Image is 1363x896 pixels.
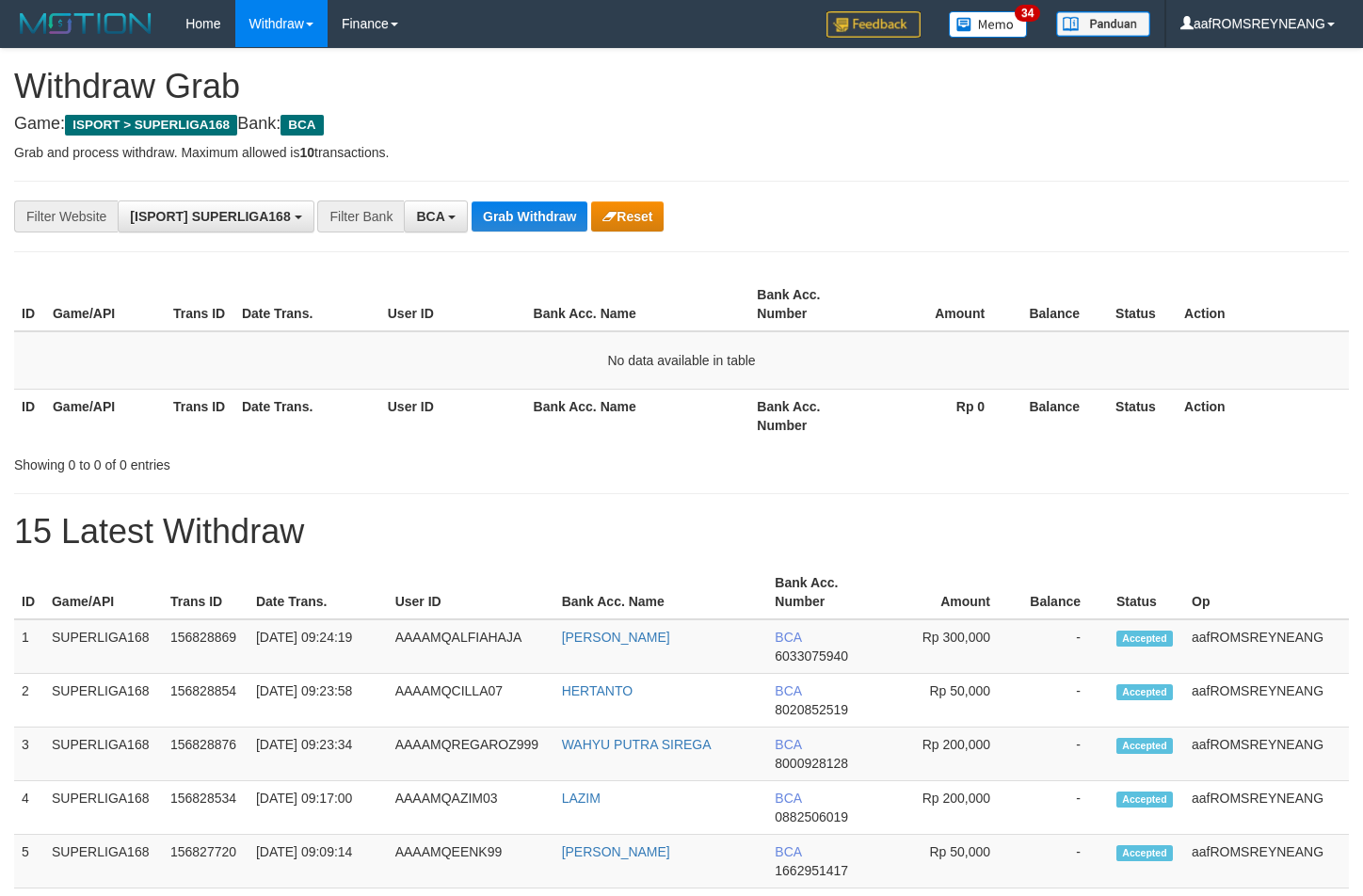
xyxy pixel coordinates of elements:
[562,630,670,645] a: [PERSON_NAME]
[14,278,45,331] th: ID
[1184,728,1349,781] td: aafROMSREYNEANG
[14,781,44,835] td: 4
[949,11,1028,38] img: Button%20Memo.svg
[388,728,554,781] td: AAAAMQREGAROZ999
[1177,389,1349,442] th: Action
[1184,835,1349,888] td: aafROMSREYNEANG
[1184,619,1349,674] td: aafROMSREYNEANG
[882,566,1018,619] th: Amount
[14,331,1349,390] td: No data available in table
[1116,684,1173,700] span: Accepted
[775,809,848,824] span: Copy 0882506019 to clipboard
[1184,566,1349,619] th: Op
[1116,631,1173,647] span: Accepted
[388,835,554,888] td: AAAAMQEENK99
[388,619,554,674] td: AAAAMQALFIAHAJA
[562,737,712,752] a: WAHYU PUTRA SIREGA
[1013,389,1108,442] th: Balance
[163,781,249,835] td: 156828534
[249,835,388,888] td: [DATE] 09:09:14
[299,145,314,160] strong: 10
[317,200,404,232] div: Filter Bank
[44,835,163,888] td: SUPERLIGA168
[44,566,163,619] th: Game/API
[562,683,633,698] a: HERTANTO
[1116,792,1173,808] span: Accepted
[14,115,1349,134] h4: Game: Bank:
[749,278,870,331] th: Bank Acc. Number
[163,835,249,888] td: 156827720
[554,566,768,619] th: Bank Acc. Name
[1184,674,1349,728] td: aafROMSREYNEANG
[775,791,801,806] span: BCA
[45,278,166,331] th: Game/API
[775,756,848,771] span: Copy 8000928128 to clipboard
[562,844,670,859] a: [PERSON_NAME]
[388,781,554,835] td: AAAAMQAZIM03
[163,728,249,781] td: 156828876
[163,674,249,728] td: 156828854
[882,619,1018,674] td: Rp 300,000
[249,781,388,835] td: [DATE] 09:17:00
[775,683,801,698] span: BCA
[1018,674,1109,728] td: -
[526,278,750,331] th: Bank Acc. Name
[767,566,882,619] th: Bank Acc. Number
[14,68,1349,105] h1: Withdraw Grab
[1013,278,1108,331] th: Balance
[45,389,166,442] th: Game/API
[249,619,388,674] td: [DATE] 09:24:19
[870,389,1013,442] th: Rp 0
[380,389,526,442] th: User ID
[1056,11,1150,37] img: panduan.png
[1184,781,1349,835] td: aafROMSREYNEANG
[749,389,870,442] th: Bank Acc. Number
[591,201,664,232] button: Reset
[14,448,553,474] div: Showing 0 to 0 of 0 entries
[130,209,290,224] span: [ISPORT] SUPERLIGA168
[118,200,313,232] button: [ISPORT] SUPERLIGA168
[14,835,44,888] td: 5
[775,863,848,878] span: Copy 1662951417 to clipboard
[1116,738,1173,754] span: Accepted
[882,728,1018,781] td: Rp 200,000
[775,737,801,752] span: BCA
[65,115,237,136] span: ISPORT > SUPERLIGA168
[14,513,1349,551] h1: 15 Latest Withdraw
[1018,781,1109,835] td: -
[234,278,380,331] th: Date Trans.
[1018,566,1109,619] th: Balance
[775,702,848,717] span: Copy 8020852519 to clipboard
[562,791,601,806] a: LAZIM
[44,728,163,781] td: SUPERLIGA168
[1108,389,1177,442] th: Status
[775,844,801,859] span: BCA
[882,674,1018,728] td: Rp 50,000
[380,278,526,331] th: User ID
[166,278,234,331] th: Trans ID
[1015,5,1040,22] span: 34
[404,200,468,232] button: BCA
[472,201,587,232] button: Grab Withdraw
[14,9,157,38] img: MOTION_logo.png
[281,115,323,136] span: BCA
[1018,619,1109,674] td: -
[249,728,388,781] td: [DATE] 09:23:34
[14,674,44,728] td: 2
[14,389,45,442] th: ID
[14,143,1349,162] p: Grab and process withdraw. Maximum allowed is transactions.
[388,566,554,619] th: User ID
[249,674,388,728] td: [DATE] 09:23:58
[44,619,163,674] td: SUPERLIGA168
[1116,845,1173,861] span: Accepted
[416,209,444,224] span: BCA
[775,648,848,664] span: Copy 6033075940 to clipboard
[14,619,44,674] td: 1
[234,389,380,442] th: Date Trans.
[1109,566,1184,619] th: Status
[44,781,163,835] td: SUPERLIGA168
[1018,835,1109,888] td: -
[163,619,249,674] td: 156828869
[1108,278,1177,331] th: Status
[14,200,118,232] div: Filter Website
